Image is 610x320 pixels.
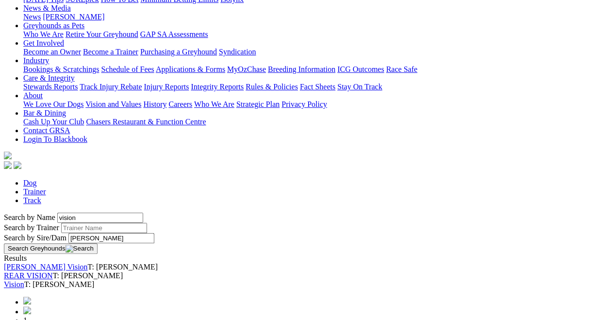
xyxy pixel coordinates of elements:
[23,100,83,108] a: We Love Our Dogs
[43,13,104,21] a: [PERSON_NAME]
[23,39,64,47] a: Get Involved
[140,48,217,56] a: Purchasing a Greyhound
[23,306,31,314] img: chevron-left-pager-blue.svg
[300,83,335,91] a: Fact Sheets
[23,135,87,143] a: Login To Blackbook
[156,65,225,73] a: Applications & Forms
[144,83,189,91] a: Injury Reports
[246,83,298,91] a: Rules & Policies
[23,48,81,56] a: Become an Owner
[168,100,192,108] a: Careers
[4,234,66,242] label: Search by Sire/Dam
[23,118,84,126] a: Cash Up Your Club
[23,30,606,39] div: Greyhounds as Pets
[57,213,143,223] input: Search by Greyhound name
[4,243,98,254] button: Search Greyhounds
[23,109,66,117] a: Bar & Dining
[143,100,166,108] a: History
[68,233,154,243] input: Search by Sire/Dam name
[23,83,78,91] a: Stewards Reports
[386,65,417,73] a: Race Safe
[61,223,147,233] input: Search by Trainer name
[219,48,256,56] a: Syndication
[66,245,94,253] img: Search
[23,13,606,21] div: News & Media
[4,271,606,280] div: T: [PERSON_NAME]
[4,280,24,288] a: Vision
[4,263,88,271] a: [PERSON_NAME] Vision
[268,65,335,73] a: Breeding Information
[86,118,206,126] a: Chasers Restaurant & Function Centre
[23,179,37,187] a: Dog
[4,280,606,289] div: T: [PERSON_NAME]
[4,271,53,280] a: REAR VISION
[191,83,244,91] a: Integrity Reports
[23,56,49,65] a: Industry
[4,223,59,232] label: Search by Trainer
[23,91,43,100] a: About
[23,100,606,109] div: About
[337,65,384,73] a: ICG Outcomes
[23,297,31,304] img: chevrons-left-pager-blue.svg
[23,118,606,126] div: Bar & Dining
[23,30,64,38] a: Who We Are
[281,100,327,108] a: Privacy Policy
[23,74,75,82] a: Care & Integrity
[23,4,71,12] a: News & Media
[23,21,84,30] a: Greyhounds as Pets
[23,65,99,73] a: Bookings & Scratchings
[4,213,55,221] label: Search by Name
[4,254,606,263] div: Results
[337,83,382,91] a: Stay On Track
[4,161,12,169] img: facebook.svg
[80,83,142,91] a: Track Injury Rebate
[66,30,138,38] a: Retire Your Greyhound
[4,263,606,271] div: T: [PERSON_NAME]
[23,48,606,56] div: Get Involved
[23,13,41,21] a: News
[194,100,234,108] a: Who We Are
[140,30,208,38] a: GAP SA Assessments
[23,65,606,74] div: Industry
[23,187,46,196] a: Trainer
[14,161,21,169] img: twitter.svg
[236,100,280,108] a: Strategic Plan
[227,65,266,73] a: MyOzChase
[23,83,606,91] div: Care & Integrity
[23,126,70,135] a: Contact GRSA
[101,65,154,73] a: Schedule of Fees
[4,152,12,159] img: logo-grsa-white.png
[85,100,141,108] a: Vision and Values
[23,196,41,204] a: Track
[83,48,138,56] a: Become a Trainer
